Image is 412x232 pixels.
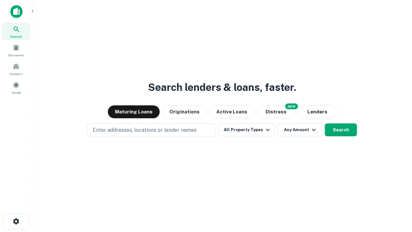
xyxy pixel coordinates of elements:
[257,105,295,118] button: Search distressed loans with lien and other non-mortgage details.
[209,105,254,118] button: Active Loans
[10,5,23,18] img: capitalize-icon.png
[285,103,298,109] div: NEW
[277,123,322,136] button: Any Amount
[2,42,30,59] a: Borrowers
[148,80,296,95] h3: Search lenders & loans, faster.
[87,123,216,137] button: Enter addresses, locations or lender names
[298,105,337,118] button: Lenders
[325,123,357,136] button: Search
[93,126,197,134] p: Enter addresses, locations or lender names
[10,34,22,39] span: Search
[380,180,412,211] iframe: Chat Widget
[2,79,30,96] a: Saved
[8,53,24,58] span: Borrowers
[2,23,30,40] a: Search
[10,71,23,76] span: Contacts
[219,123,275,136] button: All Property Types
[12,90,21,95] span: Saved
[2,60,30,78] a: Contacts
[162,105,207,118] button: Originations
[108,105,160,118] button: Maturing Loans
